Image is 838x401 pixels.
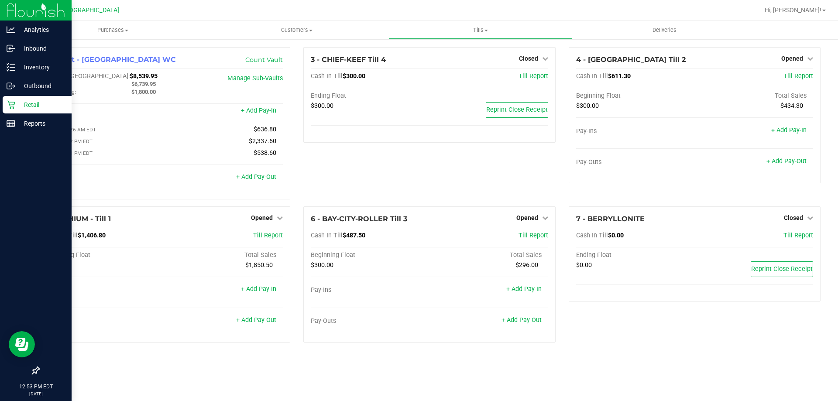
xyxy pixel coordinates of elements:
[251,214,273,221] span: Opened
[311,286,429,294] div: Pay-Ins
[241,285,276,293] a: + Add Pay-In
[46,174,165,182] div: Pay-Outs
[576,55,686,64] span: 4 - [GEOGRAPHIC_DATA] Till 2
[130,72,158,80] span: $8,539.95
[249,137,276,145] span: $2,337.60
[751,261,813,277] button: Reprint Close Receipt
[519,72,548,80] a: Till Report
[343,72,365,80] span: $300.00
[506,285,542,293] a: + Add Pay-In
[311,55,386,64] span: 3 - CHIEF-KEEF Till 4
[7,100,15,109] inline-svg: Retail
[311,72,343,80] span: Cash In Till
[751,265,813,273] span: Reprint Close Receipt
[576,158,695,166] div: Pay-Outs
[7,82,15,90] inline-svg: Outbound
[131,89,156,95] span: $1,800.00
[15,118,68,129] p: Reports
[15,62,68,72] p: Inventory
[576,102,599,110] span: $300.00
[165,251,283,259] div: Total Sales
[254,149,276,157] span: $538.60
[59,7,119,14] span: [GEOGRAPHIC_DATA]
[46,317,165,325] div: Pay-Outs
[771,127,807,134] a: + Add Pay-In
[501,316,542,324] a: + Add Pay-Out
[781,55,803,62] span: Opened
[131,81,156,87] span: $6,739.95
[46,215,111,223] span: 5 - LITHIUM - Till 1
[343,232,365,239] span: $487.50
[641,26,688,34] span: Deliveries
[576,232,608,239] span: Cash In Till
[608,232,624,239] span: $0.00
[15,24,68,35] p: Analytics
[766,158,807,165] a: + Add Pay-Out
[388,21,572,39] a: Tills
[311,92,429,100] div: Ending Float
[15,81,68,91] p: Outbound
[576,92,695,100] div: Beginning Float
[765,7,821,14] span: Hi, [PERSON_NAME]!
[311,232,343,239] span: Cash In Till
[783,72,813,80] a: Till Report
[311,215,407,223] span: 6 - BAY-CITY-ROLLER Till 3
[245,261,273,269] span: $1,850.50
[254,126,276,133] span: $636.80
[245,56,283,64] a: Count Vault
[576,127,695,135] div: Pay-Ins
[576,251,695,259] div: Ending Float
[389,26,572,34] span: Tills
[311,102,333,110] span: $300.00
[7,44,15,53] inline-svg: Inbound
[576,261,592,269] span: $0.00
[311,261,333,269] span: $300.00
[9,331,35,357] iframe: Resource center
[4,391,68,397] p: [DATE]
[46,108,165,116] div: Pay-Ins
[15,99,68,110] p: Retail
[227,75,283,82] a: Manage Sub-Vaults
[573,21,756,39] a: Deliveries
[78,232,106,239] span: $1,406.80
[486,102,548,118] button: Reprint Close Receipt
[780,102,803,110] span: $434.30
[205,21,388,39] a: Customers
[7,119,15,128] inline-svg: Reports
[784,214,803,221] span: Closed
[429,251,548,259] div: Total Sales
[519,232,548,239] a: Till Report
[486,106,548,113] span: Reprint Close Receipt
[253,232,283,239] a: Till Report
[236,173,276,181] a: + Add Pay-Out
[205,26,388,34] span: Customers
[21,26,205,34] span: Purchases
[46,72,130,80] span: Cash In [GEOGRAPHIC_DATA]:
[515,261,538,269] span: $296.00
[7,63,15,72] inline-svg: Inventory
[311,251,429,259] div: Beginning Float
[694,92,813,100] div: Total Sales
[7,25,15,34] inline-svg: Analytics
[4,383,68,391] p: 12:53 PM EDT
[516,214,538,221] span: Opened
[46,55,176,64] span: 1 - Vault - [GEOGRAPHIC_DATA] WC
[46,251,165,259] div: Beginning Float
[576,215,645,223] span: 7 - BERRYLLONITE
[15,43,68,54] p: Inbound
[783,232,813,239] a: Till Report
[21,21,205,39] a: Purchases
[236,316,276,324] a: + Add Pay-Out
[519,55,538,62] span: Closed
[608,72,631,80] span: $611.30
[576,72,608,80] span: Cash In Till
[46,286,165,294] div: Pay-Ins
[311,317,429,325] div: Pay-Outs
[241,107,276,114] a: + Add Pay-In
